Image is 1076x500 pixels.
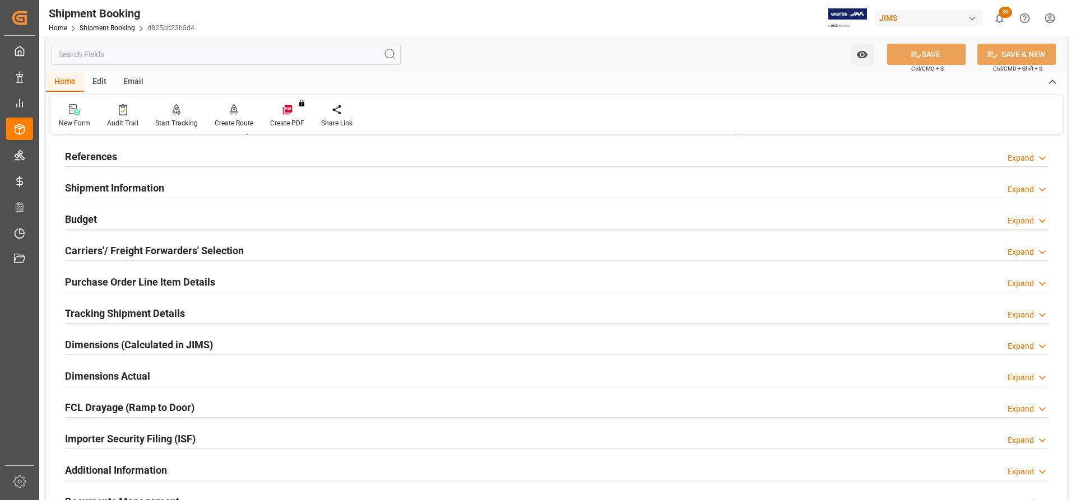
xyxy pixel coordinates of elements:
span: Ctrl/CMD + S [911,64,944,73]
button: JIMS [875,7,987,29]
button: SAVE & NEW [977,44,1056,65]
h2: References [65,149,117,164]
img: Exertis%20JAM%20-%20Email%20Logo.jpg_1722504956.jpg [828,8,867,28]
div: Expand [1008,184,1034,195]
div: Create Route [215,118,253,128]
a: Shipment Booking [80,24,135,32]
h2: Shipment Information [65,180,164,195]
div: Expand [1008,278,1034,289]
div: Expand [1008,372,1034,384]
h2: Importer Security Filing (ISF) [65,431,196,446]
div: Audit Trail [107,118,138,128]
div: Home [46,73,84,92]
h2: Tracking Shipment Details [65,306,185,321]
h2: Dimensions (Calculated in JIMS) [65,337,213,352]
h2: FCL Drayage (Ramp to Door) [65,400,194,415]
h2: Additional Information [65,462,167,478]
button: show 33 new notifications [987,6,1012,31]
div: Expand [1008,340,1034,352]
input: Search Fields [52,44,401,65]
span: Completed [722,128,755,135]
span: Quote [67,128,85,135]
div: Expand [1008,152,1034,164]
div: New Form [59,118,90,128]
div: Expand [1008,246,1034,258]
h2: Budget [65,212,97,227]
div: Start Tracking [155,118,198,128]
h2: Dimensions Actual [65,368,150,384]
span: Ready [231,128,249,135]
div: Expand [1008,215,1034,227]
div: Expand [1008,403,1034,415]
h2: Carriers'/ Freight Forwarders' Selection [65,243,244,258]
button: Help Center [1012,6,1037,31]
span: 33 [999,7,1012,18]
a: Home [49,24,67,32]
div: Expand [1008,466,1034,478]
div: Share Link [321,118,353,128]
span: Ctrl/CMD + Shift + S [993,64,1042,73]
div: Edit [84,73,115,92]
button: SAVE [887,44,966,65]
h2: Purchase Order Line Item Details [65,274,215,289]
div: Expand [1008,434,1034,446]
div: Email [115,73,152,92]
div: JIMS [875,10,982,26]
button: open menu [851,44,874,65]
div: Expand [1008,309,1034,321]
div: Shipment Booking [49,5,194,22]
